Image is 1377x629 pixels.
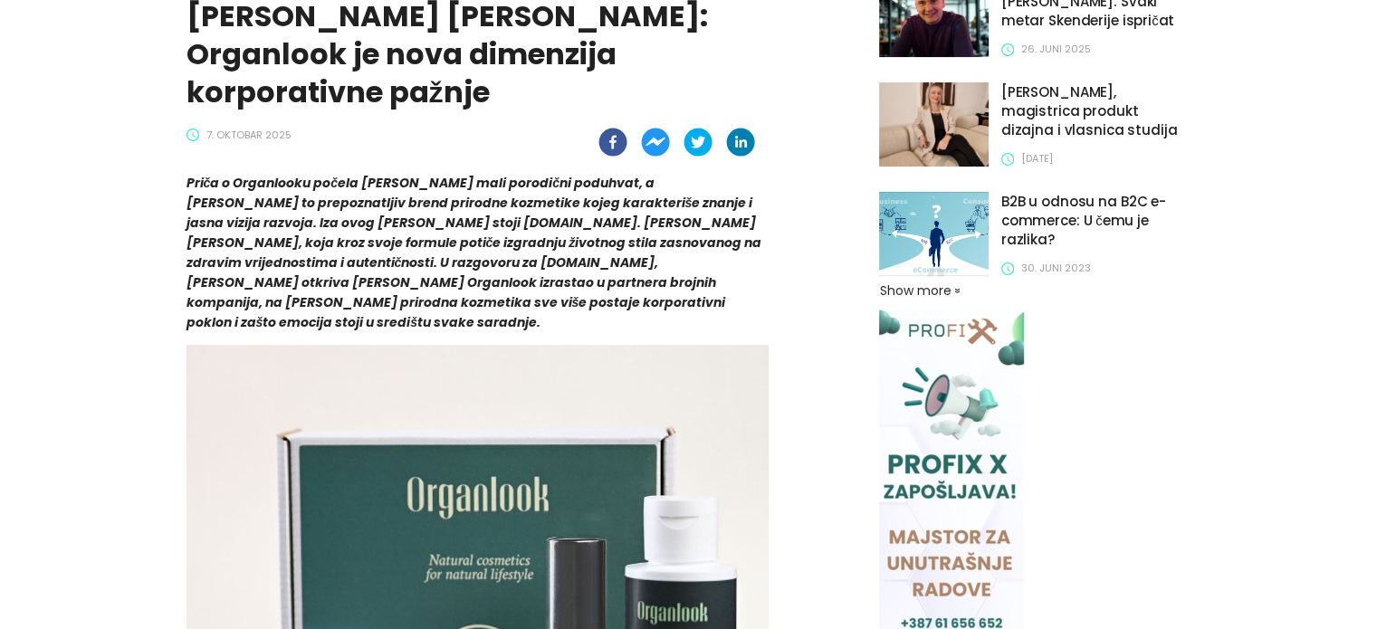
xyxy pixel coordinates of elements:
[879,192,988,276] img: B2B u odnosu na B2C e-commerce: U čemu je razlika?
[1021,42,1091,57] span: 26. juni 2025
[1001,192,1191,256] a: B2B u odnosu na B2C e-commerce: U čemu je razlika?
[1021,261,1091,276] span: 30. juni 2023
[598,128,627,157] button: facebook
[948,288,968,293] span: »
[641,128,670,157] button: facebookmessenger
[1021,151,1053,167] span: [DATE]
[186,129,199,141] span: clock-circle
[1001,192,1191,249] h1: B2B u odnosu na B2C e-commerce: U čemu je razlika?
[879,281,970,300] button: Show more»
[1001,82,1191,140] h1: [PERSON_NAME], magistrica produkt dizajna i vlasnica studija ID Interiors + Design: Enterijer je ...
[879,281,951,300] span: Show more
[684,128,712,157] button: twitter
[1001,43,1014,56] span: clock-circle
[726,128,755,157] button: linkedin
[1001,153,1014,166] span: clock-circle
[1001,82,1191,148] a: [PERSON_NAME], magistrica produkt dizajna i vlasnica studija ID Interiors + Design: Enterijer je ...
[186,174,762,331] strong: Priča o Organlooku počela [PERSON_NAME] mali porodični poduhvat, a [PERSON_NAME] to prepoznatljiv...
[1001,262,1014,275] span: clock-circle
[206,128,292,143] span: 7. oktobar 2025
[879,82,988,167] img: Sabina Talović, magistrica produkt dizajna i vlasnica studija ID Interiors + Design: Enterijer je...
